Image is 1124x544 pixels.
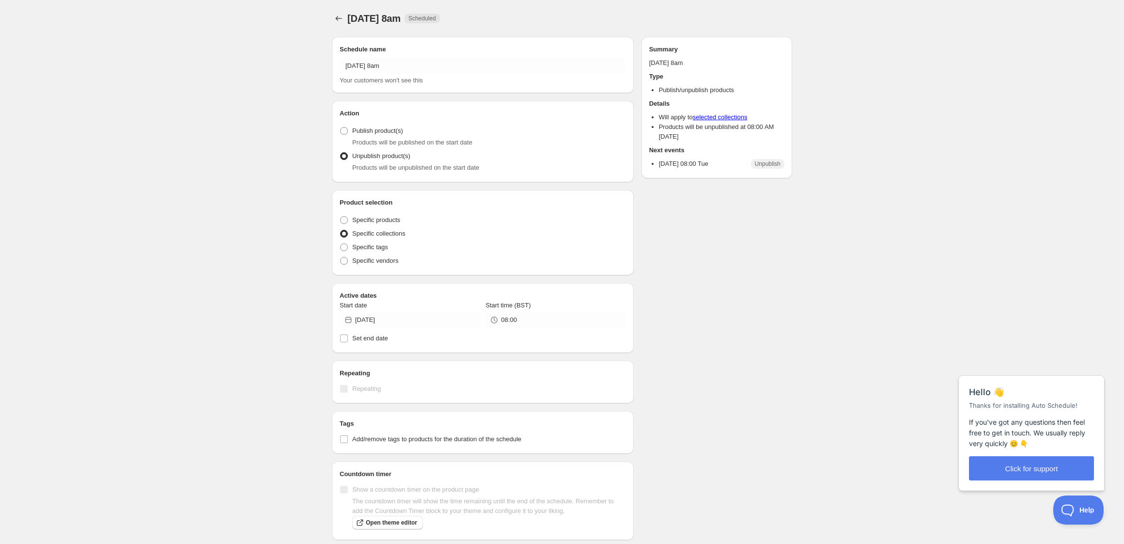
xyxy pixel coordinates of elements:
span: Set end date [352,335,388,342]
span: Your customers won't see this [340,77,423,84]
h2: Active dates [340,291,626,301]
h2: Repeating [340,368,626,378]
span: Unpublish product(s) [352,152,410,160]
span: Unpublish [755,160,781,168]
iframe: Help Scout Beacon - Open [1053,496,1105,525]
span: Start date [340,302,367,309]
span: Publish product(s) [352,127,403,134]
span: Start time (BST) [485,302,531,309]
span: Specific tags [352,243,388,251]
span: Open theme editor [366,519,417,527]
span: [DATE] 8am [347,13,401,24]
h2: Details [649,99,784,109]
span: Specific products [352,216,400,224]
a: Open theme editor [352,516,423,529]
p: [DATE] 8am [649,58,784,68]
span: Products will be published on the start date [352,139,472,146]
span: Specific vendors [352,257,398,264]
span: Repeating [352,385,381,392]
li: Publish/unpublish products [659,85,784,95]
span: Scheduled [408,15,436,22]
span: Add/remove tags to products for the duration of the schedule [352,435,521,443]
h2: Next events [649,145,784,155]
h2: Summary [649,45,784,54]
p: The countdown timer will show the time remaining until the end of the schedule. Remember to add t... [352,496,626,516]
h2: Countdown timer [340,469,626,479]
h2: Schedule name [340,45,626,54]
h2: Tags [340,419,626,429]
h2: Product selection [340,198,626,208]
span: Products will be unpublished on the start date [352,164,479,171]
h2: Type [649,72,784,81]
span: Specific collections [352,230,406,237]
a: selected collections [693,113,748,121]
button: Schedules [332,12,345,25]
iframe: Help Scout Beacon - Messages and Notifications [954,352,1110,496]
p: [DATE] 08:00 Tue [659,159,708,169]
li: Will apply to [659,112,784,122]
h2: Action [340,109,626,118]
span: Show a countdown timer on the product page [352,486,479,493]
li: Products will be unpublished at 08:00 AM [DATE] [659,122,784,142]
